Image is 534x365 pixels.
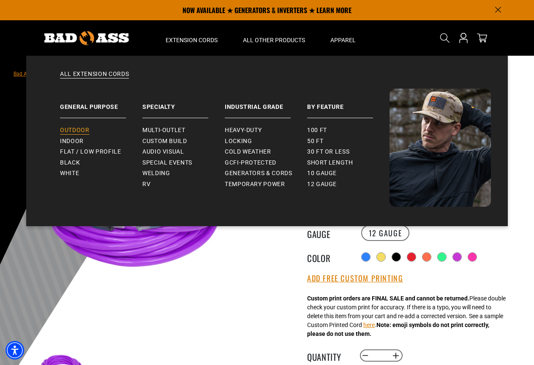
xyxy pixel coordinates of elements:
[60,157,142,168] a: Black
[225,148,271,156] span: Cold Weather
[60,159,80,167] span: Black
[230,20,318,56] summary: All Other Products
[225,89,307,118] a: Industrial Grade
[44,31,129,45] img: Bad Ass Extension Cords
[225,179,307,190] a: Temporary Power
[307,294,506,338] div: Please double check your custom print for accuracy. If there is a typo, you will need to delete t...
[225,138,252,145] span: Locking
[225,146,307,157] a: Cold Weather
[307,138,323,145] span: 50 ft
[142,146,225,157] a: Audio Visual
[307,125,390,136] a: 100 ft
[307,146,390,157] a: 30 ft or less
[60,127,89,134] span: Outdoor
[307,179,390,190] a: 12 gauge
[307,148,349,156] span: 30 ft or less
[225,181,285,188] span: Temporary Power
[225,127,262,134] span: Heavy-Duty
[225,157,307,168] a: GCFI-Protected
[142,179,225,190] a: RV
[60,125,142,136] a: Outdoor
[363,321,375,330] button: here
[318,20,368,56] summary: Apparel
[60,136,142,147] a: Indoor
[243,36,305,44] span: All Other Products
[307,168,390,179] a: 10 gauge
[142,181,150,188] span: RV
[142,127,185,134] span: Multi-Outlet
[307,136,390,147] a: 50 ft
[307,251,349,262] legend: Color
[43,70,491,89] a: All Extension Cords
[307,89,390,118] a: By Feature
[307,322,489,337] strong: Note: emoji symbols do not print correctly, please do not use them.
[142,89,225,118] a: Specialty
[60,146,142,157] a: Flat / Low Profile
[5,341,24,360] div: Accessibility Menu
[438,31,452,45] summary: Search
[307,274,403,283] button: Add Free Custom Printing
[14,68,245,78] nav: breadcrumbs
[225,168,307,179] a: Generators & Cords
[225,125,307,136] a: Heavy-Duty
[307,295,469,302] strong: Custom print orders are FINAL SALE and cannot be returned.
[307,157,390,168] a: Short Length
[225,159,276,167] span: GCFI-Protected
[142,138,187,145] span: Custom Build
[307,350,349,361] label: Quantity
[142,125,225,136] a: Multi-Outlet
[330,36,356,44] span: Apparel
[166,36,218,44] span: Extension Cords
[390,89,491,207] img: Bad Ass Extension Cords
[225,170,292,177] span: Generators & Cords
[307,127,327,134] span: 100 ft
[225,136,307,147] a: Locking
[60,138,84,145] span: Indoor
[60,168,142,179] a: White
[142,136,225,147] a: Custom Build
[307,227,349,238] legend: Gauge
[142,157,225,168] a: Special Events
[307,159,353,167] span: Short Length
[60,170,79,177] span: White
[142,168,225,179] a: Welding
[60,148,121,156] span: Flat / Low Profile
[60,89,142,118] a: General Purpose
[361,225,410,241] label: 12 Gauge
[457,20,470,56] a: Open this option
[153,20,230,56] summary: Extension Cords
[307,181,337,188] span: 12 gauge
[475,33,489,43] a: cart
[307,170,337,177] span: 10 gauge
[142,170,170,177] span: Welding
[14,71,71,77] a: Bad Ass Extension Cords
[142,159,192,167] span: Special Events
[142,148,184,156] span: Audio Visual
